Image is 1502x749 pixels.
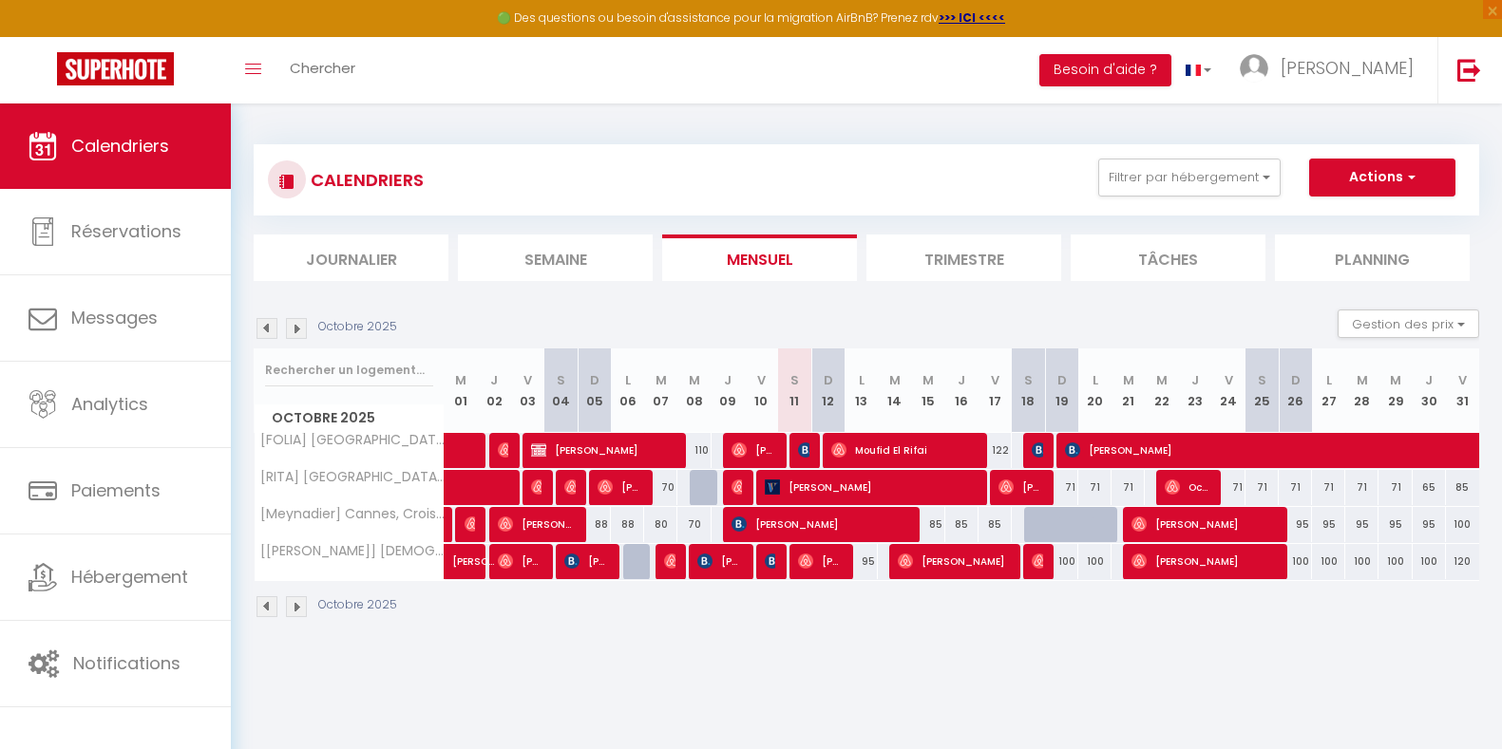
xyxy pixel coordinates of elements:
span: Oceana Penniment [1165,469,1209,505]
th: 28 [1345,348,1378,433]
th: 22 [1145,348,1178,433]
th: 05 [578,348,611,433]
abbr: M [656,371,667,389]
img: ... [1240,54,1268,83]
div: 100 [1378,544,1412,579]
div: 95 [1378,507,1412,542]
div: 100 [1078,544,1112,579]
div: 85 [979,507,1012,542]
p: Octobre 2025 [318,596,397,614]
span: [PERSON_NAME] [1032,543,1043,579]
th: 27 [1312,348,1345,433]
div: 95 [1312,507,1345,542]
th: 10 [745,348,778,433]
li: Tâches [1071,234,1265,281]
span: Octobre 2025 [255,404,444,432]
div: 71 [1378,470,1412,505]
span: [PERSON_NAME] [732,506,909,542]
span: Paiements [71,478,161,502]
div: 100 [1345,544,1378,579]
th: 16 [945,348,979,433]
abbr: M [689,371,700,389]
div: 65 [1413,470,1446,505]
th: 03 [511,348,544,433]
span: [PERSON_NAME] [1131,506,1276,542]
li: Semaine [458,234,653,281]
abbr: V [757,371,766,389]
span: [PERSON_NAME] [452,534,496,570]
th: 04 [544,348,578,433]
span: [PERSON_NAME] [732,432,776,468]
div: 71 [1345,470,1378,505]
span: [PERSON_NAME] [765,469,976,505]
abbr: M [455,371,466,389]
span: [PERSON_NAME] [798,432,809,468]
abbr: M [889,371,901,389]
div: 71 [1112,470,1145,505]
span: [PERSON_NAME] [498,506,576,542]
abbr: L [1326,371,1332,389]
img: logout [1457,58,1481,82]
abbr: D [1057,371,1067,389]
abbr: J [958,371,965,389]
div: 85 [1446,470,1479,505]
span: [PERSON_NAME] [1281,56,1414,80]
div: 95 [1413,507,1446,542]
abbr: S [1258,371,1266,389]
th: 02 [478,348,511,433]
div: 95 [1345,507,1378,542]
span: Moufid El Rifai [831,432,976,468]
span: [PERSON_NAME] [998,469,1043,505]
abbr: V [991,371,999,389]
abbr: V [523,371,532,389]
div: 88 [578,507,611,542]
abbr: M [1357,371,1368,389]
abbr: S [1024,371,1033,389]
span: Réservations [71,219,181,243]
abbr: L [625,371,631,389]
span: Messages [71,306,158,329]
a: ... [PERSON_NAME] [1226,37,1437,103]
a: [PERSON_NAME] [445,544,478,580]
abbr: J [1425,371,1433,389]
abbr: D [824,371,833,389]
strong: >>> ICI <<<< [939,9,1005,26]
div: 71 [1312,470,1345,505]
abbr: M [1123,371,1134,389]
img: Super Booking [57,52,174,85]
div: 122 [979,433,1012,468]
span: [PERSON_NAME] [898,543,1009,579]
th: 14 [878,348,911,433]
div: 100 [1413,544,1446,579]
abbr: V [1458,371,1467,389]
div: 120 [1446,544,1479,579]
span: Labessca [PERSON_NAME] [732,469,743,505]
abbr: J [724,371,732,389]
button: Actions [1309,159,1455,197]
span: Notifications [73,651,181,675]
div: 100 [1279,544,1312,579]
th: 20 [1078,348,1112,433]
abbr: M [1390,371,1401,389]
span: [PERSON_NAME] [765,543,776,579]
th: 11 [778,348,811,433]
th: 15 [911,348,944,433]
th: 26 [1279,348,1312,433]
div: 71 [1078,470,1112,505]
abbr: S [557,371,565,389]
th: 09 [712,348,745,433]
th: 13 [845,348,878,433]
span: [RITA] [GEOGRAPHIC_DATA], [GEOGRAPHIC_DATA] à 3 minutes - [GEOGRAPHIC_DATA][PERSON_NAME] [257,470,447,484]
a: Chercher [276,37,370,103]
abbr: M [922,371,934,389]
th: 19 [1045,348,1078,433]
th: 17 [979,348,1012,433]
span: Chercher [290,58,355,78]
div: 100 [1045,544,1078,579]
span: [PERSON_NAME] [564,543,609,579]
li: Mensuel [662,234,857,281]
abbr: L [859,371,865,389]
div: 95 [845,544,878,579]
span: [PERSON_NAME] [531,469,542,505]
abbr: L [1093,371,1098,389]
